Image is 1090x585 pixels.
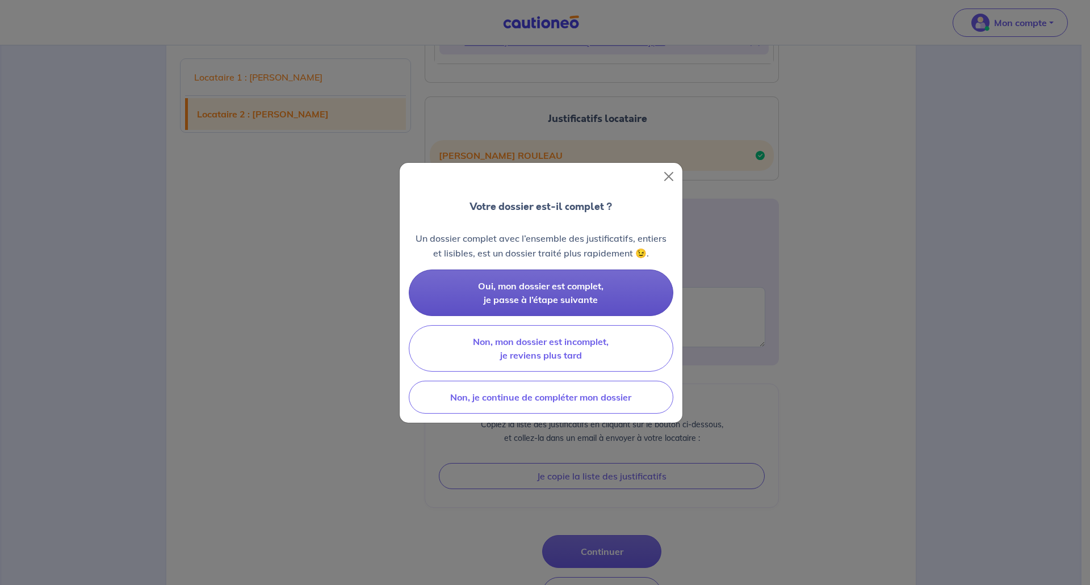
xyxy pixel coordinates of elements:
p: Votre dossier est-il complet ? [469,199,612,214]
button: Close [660,167,678,186]
span: Oui, mon dossier est complet, je passe à l’étape suivante [478,280,603,305]
button: Non, mon dossier est incomplet, je reviens plus tard [409,325,673,372]
span: Non, je continue de compléter mon dossier [450,392,631,403]
button: Non, je continue de compléter mon dossier [409,381,673,414]
button: Oui, mon dossier est complet, je passe à l’étape suivante [409,270,673,316]
span: Non, mon dossier est incomplet, je reviens plus tard [473,336,609,361]
p: Un dossier complet avec l’ensemble des justificatifs, entiers et lisibles, est un dossier traité ... [409,231,673,260]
